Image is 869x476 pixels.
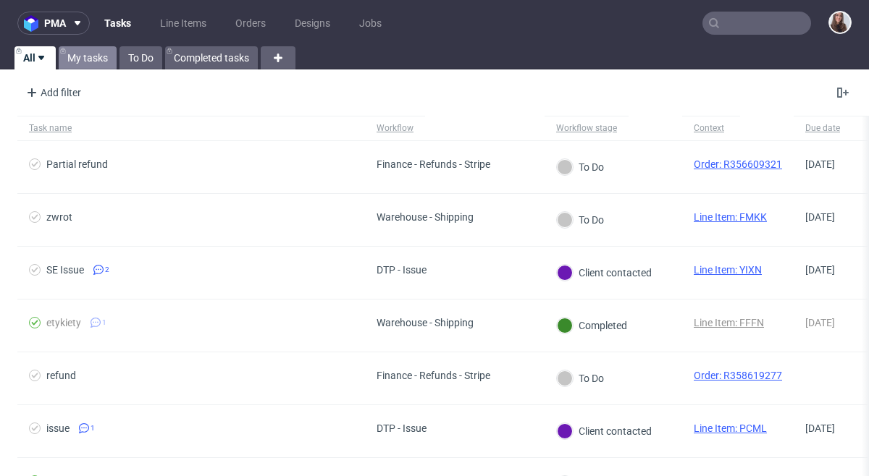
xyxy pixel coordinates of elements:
[46,264,84,276] div: SE Issue
[377,422,427,434] div: DTP - Issue
[91,422,95,434] span: 1
[557,423,652,439] div: Client contacted
[286,12,339,35] a: Designs
[24,15,44,32] img: logo
[377,317,474,328] div: Warehouse - Shipping
[46,158,108,170] div: Partial refund
[557,370,604,386] div: To Do
[557,318,627,333] div: Completed
[557,265,652,281] div: Client contacted
[377,158,490,170] div: Finance - Refunds - Stripe
[694,370,782,381] a: Order: R358619277
[805,211,835,223] span: [DATE]
[377,370,490,381] div: Finance - Refunds - Stripe
[46,370,76,381] div: refund
[14,46,56,69] a: All
[119,46,162,69] a: To Do
[557,212,604,228] div: To Do
[151,12,215,35] a: Line Items
[694,122,729,134] div: Context
[17,12,90,35] button: pma
[105,264,109,276] span: 2
[805,422,835,434] span: [DATE]
[350,12,390,35] a: Jobs
[557,159,604,175] div: To Do
[377,264,427,276] div: DTP - Issue
[102,317,106,328] span: 1
[96,12,140,35] a: Tasks
[694,317,764,328] a: Line Item: FFFN
[165,46,258,69] a: Completed tasks
[805,158,835,170] span: [DATE]
[46,422,70,434] div: issue
[694,158,782,170] a: Order: R356609321
[20,81,84,104] div: Add filter
[59,46,117,69] a: My tasks
[556,122,617,134] div: Workflow stage
[694,422,767,434] a: Line Item: PCML
[694,264,762,276] a: Line Item: YIXN
[46,317,81,328] div: etykiety
[694,211,767,223] a: Line Item: FMKK
[227,12,274,35] a: Orders
[377,211,474,223] div: Warehouse - Shipping
[830,12,850,33] img: Sandra Beśka
[377,122,413,134] div: Workflow
[29,122,353,135] span: Task name
[805,264,835,276] span: [DATE]
[805,122,863,135] span: Due date
[44,18,66,28] span: pma
[46,211,72,223] div: zwrot
[805,317,835,328] span: [DATE]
